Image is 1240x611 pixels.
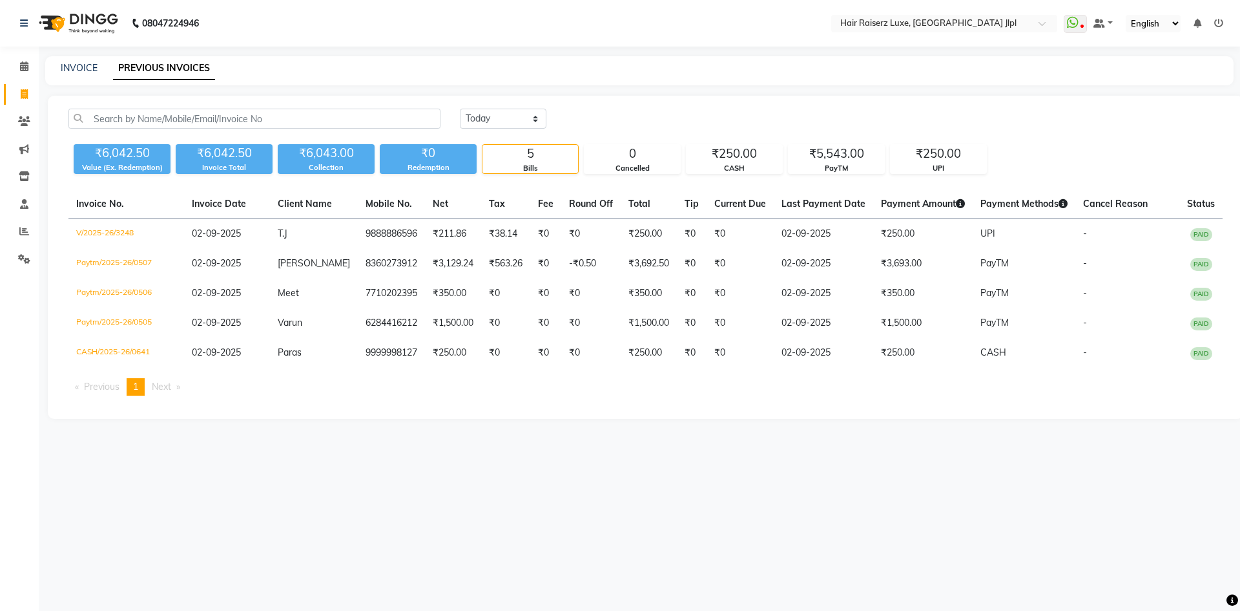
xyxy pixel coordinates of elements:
td: ₹0 [677,219,707,250]
span: Last Payment Date [781,198,865,209]
span: Paras [278,347,302,358]
td: ₹3,129.24 [425,249,481,279]
td: ₹3,693.00 [873,249,973,279]
td: ₹0 [530,249,561,279]
td: ₹0 [561,308,621,338]
td: ₹250.00 [425,338,481,368]
td: ₹1,500.00 [621,308,677,338]
span: Cancel Reason [1083,198,1148,209]
td: 02-09-2025 [774,249,873,279]
span: PAID [1190,317,1212,330]
div: ₹0 [380,144,477,162]
span: Client Name [278,198,332,209]
img: logo [33,5,121,41]
span: UPI [980,228,995,239]
td: ₹350.00 [621,279,677,308]
td: ₹1,500.00 [425,308,481,338]
td: ₹0 [707,308,774,338]
div: Bills [482,163,578,174]
td: ₹0 [481,279,530,308]
div: PayTM [789,163,884,174]
td: ₹1,500.00 [873,308,973,338]
td: -₹0.50 [561,249,621,279]
td: ₹0 [561,338,621,368]
nav: Pagination [68,378,1223,396]
td: 6284416212 [358,308,425,338]
span: Mobile No. [366,198,412,209]
span: Payment Amount [881,198,965,209]
td: ₹0 [481,338,530,368]
td: ₹250.00 [621,338,677,368]
td: 7710202395 [358,279,425,308]
span: 02-09-2025 [192,228,241,239]
div: 0 [584,145,680,163]
td: V/2025-26/3248 [68,219,184,250]
span: PAID [1190,288,1212,301]
span: Next [152,381,171,392]
div: Collection [278,162,375,173]
div: ₹6,042.50 [176,144,273,162]
td: Paytm/2025-26/0506 [68,279,184,308]
td: ₹0 [481,308,530,338]
td: 02-09-2025 [774,219,873,250]
span: Payment Methods [980,198,1068,209]
td: ₹211.86 [425,219,481,250]
span: Fee [538,198,553,209]
span: Total [628,198,650,209]
span: Current Due [714,198,766,209]
span: Varun [278,317,302,328]
td: ₹0 [530,279,561,308]
div: 5 [482,145,578,163]
span: Round Off [569,198,613,209]
td: ₹0 [707,338,774,368]
td: ₹0 [677,308,707,338]
span: 1 [133,381,138,392]
td: 02-09-2025 [774,338,873,368]
td: ₹0 [530,308,561,338]
span: Meet [278,287,299,299]
td: ₹3,692.50 [621,249,677,279]
span: PAID [1190,347,1212,360]
span: PAID [1190,258,1212,271]
span: - [1083,287,1087,299]
div: UPI [891,163,986,174]
td: 02-09-2025 [774,308,873,338]
td: Paytm/2025-26/0505 [68,308,184,338]
input: Search by Name/Mobile/Email/Invoice No [68,109,440,129]
td: ₹350.00 [425,279,481,308]
a: PREVIOUS INVOICES [113,57,215,80]
span: 02-09-2025 [192,347,241,358]
span: Tax [489,198,505,209]
td: ₹38.14 [481,219,530,250]
td: ₹250.00 [873,219,973,250]
span: 02-09-2025 [192,257,241,269]
td: ₹0 [561,279,621,308]
div: Value (Ex. Redemption) [74,162,170,173]
td: ₹0 [707,219,774,250]
span: Previous [84,381,119,392]
span: PayTM [980,257,1009,269]
span: - [1083,228,1087,239]
td: ₹250.00 [621,219,677,250]
span: T.J [278,228,287,239]
td: ₹0 [707,279,774,308]
span: PAID [1190,228,1212,241]
span: - [1083,257,1087,269]
td: ₹0 [707,249,774,279]
div: ₹5,543.00 [789,145,884,163]
span: - [1083,317,1087,328]
div: Cancelled [584,163,680,174]
div: ₹6,043.00 [278,144,375,162]
span: [PERSON_NAME] [278,257,350,269]
div: ₹250.00 [891,145,986,163]
span: PayTM [980,317,1009,328]
td: ₹0 [677,279,707,308]
span: PayTM [980,287,1009,299]
span: Invoice No. [76,198,124,209]
div: Invoice Total [176,162,273,173]
b: 08047224946 [142,5,199,41]
span: Status [1187,198,1215,209]
div: CASH [687,163,782,174]
span: - [1083,347,1087,358]
td: Paytm/2025-26/0507 [68,249,184,279]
